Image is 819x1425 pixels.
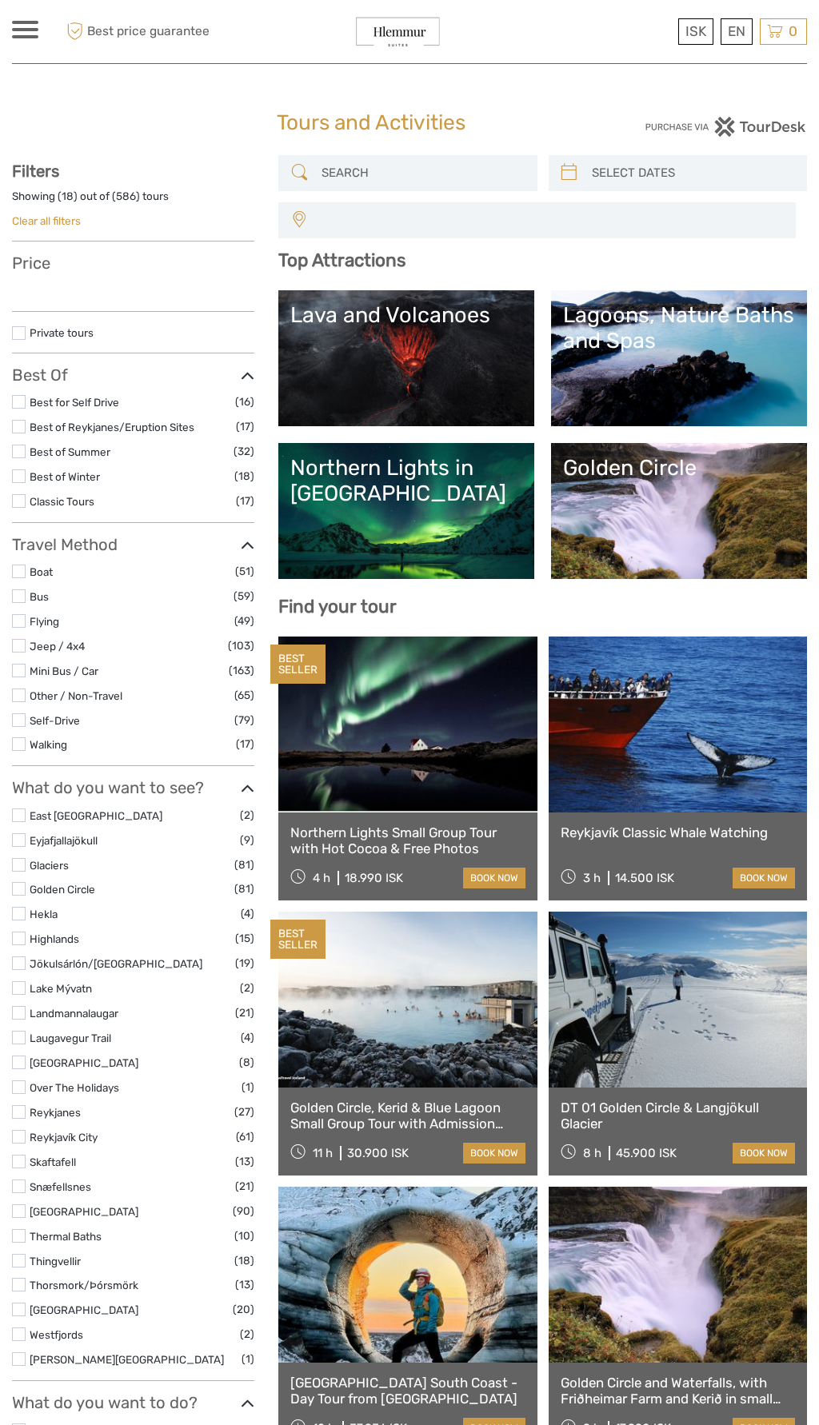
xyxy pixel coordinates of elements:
a: Best of Winter [30,470,100,483]
a: book now [463,868,525,888]
span: (15) [235,929,254,948]
span: (18) [234,1251,254,1270]
a: [GEOGRAPHIC_DATA] [30,1205,138,1218]
a: Reykjavík Classic Whale Watching [561,824,795,840]
img: PurchaseViaTourDesk.png [645,117,807,137]
a: Other / Non-Travel [30,689,122,702]
a: Classic Tours [30,495,94,508]
span: (10) [234,1227,254,1245]
span: (2) [240,979,254,997]
strong: Filters [12,162,59,181]
a: [PERSON_NAME][GEOGRAPHIC_DATA] [30,1353,224,1366]
h3: Price [12,253,254,273]
a: Eyjafjallajökull [30,834,98,847]
span: Best price guarantee [62,18,211,45]
a: Thorsmork/Þórsmörk [30,1279,138,1291]
div: 18.990 ISK [345,871,403,885]
a: Jeep / 4x4 [30,640,85,653]
img: General Info: [351,12,445,51]
a: East [GEOGRAPHIC_DATA] [30,809,162,822]
a: Lake Mývatn [30,982,92,995]
span: (81) [234,856,254,874]
a: Best for Self Drive [30,396,119,409]
span: (51) [235,562,254,581]
a: Highlands [30,932,79,945]
a: Northern Lights Small Group Tour with Hot Cocoa & Free Photos [290,824,525,857]
span: (79) [234,711,254,729]
span: 0 [786,23,800,39]
span: ISK [685,23,706,39]
span: (17) [236,735,254,753]
div: BEST SELLER [270,920,326,960]
a: Golden Circle, Kerid & Blue Lagoon Small Group Tour with Admission Ticket [290,1100,525,1132]
a: Jökulsárlón/[GEOGRAPHIC_DATA] [30,957,202,970]
a: [GEOGRAPHIC_DATA] [30,1303,138,1316]
span: (59) [234,587,254,605]
input: SEARCH [315,159,529,187]
a: Laugavegur Trail [30,1032,111,1044]
a: Thermal Baths [30,1230,102,1243]
span: (4) [241,904,254,923]
h1: Tours and Activities [277,110,541,136]
span: (1) [242,1350,254,1368]
h3: What do you want to do? [12,1393,254,1412]
a: Boat [30,565,53,578]
span: (13) [235,1152,254,1171]
a: Self-Drive [30,714,80,727]
a: Golden Circle [30,883,95,896]
span: 4 h [313,871,330,885]
a: [GEOGRAPHIC_DATA] South Coast - Day Tour from [GEOGRAPHIC_DATA] [290,1375,525,1407]
h3: What do you want to see? [12,778,254,797]
a: Best of Reykjanes/Eruption Sites [30,421,194,433]
span: (163) [229,661,254,680]
div: 14.500 ISK [615,871,674,885]
b: Top Attractions [278,249,406,271]
div: Showing ( ) out of ( ) tours [12,189,254,214]
span: (32) [234,442,254,461]
a: [GEOGRAPHIC_DATA] [30,1056,138,1069]
a: book now [463,1143,525,1164]
label: 586 [116,189,136,204]
span: (65) [234,686,254,705]
a: Skaftafell [30,1156,76,1168]
div: Golden Circle [563,455,795,481]
a: Reykjanes [30,1106,81,1119]
span: (49) [234,612,254,630]
span: (90) [233,1202,254,1220]
a: DT 01 Golden Circle & Langjökull Glacier [561,1100,795,1132]
a: Reykjavík City [30,1131,98,1144]
h3: Best Of [12,365,254,385]
a: Flying [30,615,59,628]
span: 3 h [583,871,601,885]
a: book now [733,868,795,888]
a: Bus [30,590,49,603]
a: Lava and Volcanoes [290,302,522,414]
b: Find your tour [278,596,397,617]
span: (27) [234,1103,254,1121]
input: SELECT DATES [585,159,799,187]
span: 8 h [583,1146,601,1160]
a: Westfjords [30,1328,83,1341]
span: (18) [234,467,254,485]
span: (1) [242,1078,254,1096]
a: Golden Circle and Waterfalls, with Friðheimar Farm and Kerið in small group [561,1375,795,1407]
div: BEST SELLER [270,645,326,685]
span: (19) [235,954,254,972]
a: Glaciers [30,859,69,872]
span: (81) [234,880,254,898]
a: Hekla [30,908,58,920]
a: Golden Circle [563,455,795,567]
span: (2) [240,806,254,824]
div: 45.900 ISK [616,1146,677,1160]
a: Snæfellsnes [30,1180,91,1193]
span: (13) [235,1275,254,1294]
a: Over The Holidays [30,1081,119,1094]
span: (8) [239,1053,254,1072]
a: Walking [30,738,67,751]
span: (9) [240,831,254,849]
span: (17) [236,492,254,510]
div: Lava and Volcanoes [290,302,522,328]
h3: Travel Method [12,535,254,554]
div: 30.900 ISK [347,1146,409,1160]
a: Clear all filters [12,214,81,227]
